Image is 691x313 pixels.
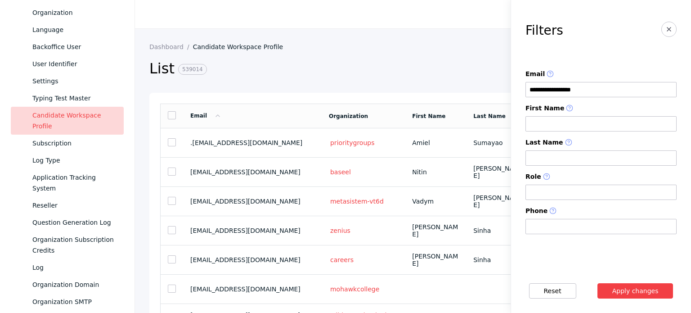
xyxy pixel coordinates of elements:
div: Question Generation Log [32,217,117,228]
a: First Name [412,113,445,119]
a: Organization Domain [11,276,124,293]
section: [EMAIL_ADDRESS][DOMAIN_NAME] [190,198,314,205]
a: zenius [329,227,352,235]
a: Question Generation Log [11,214,124,231]
a: Backoffice User [11,38,124,55]
a: Organization Subscription Credits [11,231,124,259]
label: First Name [525,104,677,113]
section: [PERSON_NAME] [412,253,459,267]
section: [EMAIL_ADDRESS][DOMAIN_NAME] [190,168,314,176]
section: [EMAIL_ADDRESS][DOMAIN_NAME] [190,286,314,293]
section: [EMAIL_ADDRESS][DOMAIN_NAME] [190,227,314,234]
div: Subscription [32,138,117,149]
div: Reseller [32,200,117,211]
a: mohawkcollege [329,285,381,293]
span: 539014 [178,64,207,75]
a: prioritygroups [329,139,376,147]
div: Organization Domain [32,279,117,290]
label: Role [525,173,677,181]
a: baseel [329,168,352,176]
div: Language [32,24,117,35]
section: Sumayao [473,139,520,146]
div: Organization Subscription Credits [32,234,117,256]
section: Amiel [412,139,459,146]
a: Subscription [11,135,124,152]
section: [PERSON_NAME] [412,223,459,238]
section: Vadym [412,198,459,205]
div: Log Type [32,155,117,166]
div: Backoffice User [32,41,117,52]
a: Language [11,21,124,38]
a: Organization [11,4,124,21]
section: [EMAIL_ADDRESS][DOMAIN_NAME] [190,256,314,263]
section: [PERSON_NAME] [473,165,520,179]
div: Settings [32,76,117,86]
a: Dashboard [149,43,193,50]
section: [PERSON_NAME] [473,194,520,209]
a: Application Tracking System [11,169,124,197]
section: Sinha [473,256,520,263]
button: Apply changes [597,283,673,299]
section: Sinha [473,227,520,234]
a: Email [190,113,221,119]
div: Typing Test Master [32,93,117,104]
a: Last Name [473,113,506,119]
div: Log [32,262,117,273]
a: Organization SMTP [11,293,124,310]
h3: Filters [525,23,563,38]
a: Candidate Workspace Profile [11,107,124,135]
a: Typing Test Master [11,90,124,107]
a: Log Type [11,152,124,169]
a: Reseller [11,197,124,214]
label: Phone [525,207,677,215]
label: Last Name [525,139,677,147]
a: careers [329,256,355,264]
a: Organization [329,113,368,119]
a: metasistem-vt6d [329,197,385,205]
a: Log [11,259,124,276]
div: User Identifier [32,59,117,69]
div: Organization [32,7,117,18]
label: Email [525,70,677,78]
a: Candidate Workspace Profile [193,43,291,50]
div: Candidate Workspace Profile [32,110,117,132]
div: Application Tracking System [32,172,117,194]
a: Settings [11,73,124,90]
h2: List [149,59,537,78]
a: User Identifier [11,55,124,73]
button: Reset [529,283,576,299]
section: .[EMAIL_ADDRESS][DOMAIN_NAME] [190,139,314,146]
section: Nitin [412,168,459,176]
div: Organization SMTP [32,296,117,307]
